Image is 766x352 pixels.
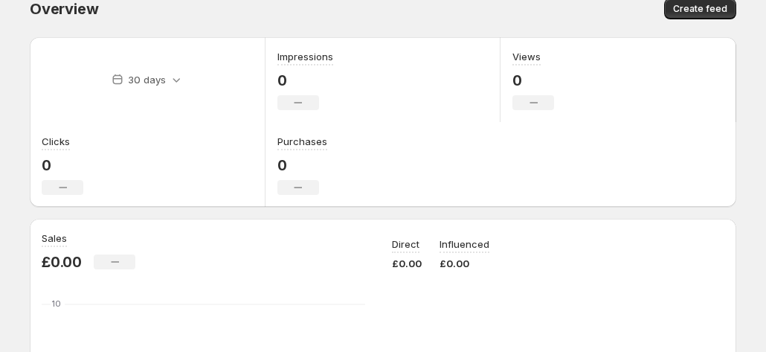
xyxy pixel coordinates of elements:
p: 0 [512,71,554,89]
p: 0 [277,71,333,89]
span: Create feed [673,3,727,15]
h3: Sales [42,231,67,246]
p: 0 [42,156,83,174]
h3: Impressions [277,49,333,64]
h3: Views [512,49,541,64]
h3: Clicks [42,134,70,149]
p: 30 days [128,72,166,87]
p: Direct [392,237,419,252]
p: Influenced [440,237,489,252]
h3: Purchases [277,134,327,149]
p: £0.00 [440,256,489,271]
p: £0.00 [42,253,82,271]
p: £0.00 [392,256,422,271]
text: 10 [52,298,61,309]
p: 0 [277,156,327,174]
